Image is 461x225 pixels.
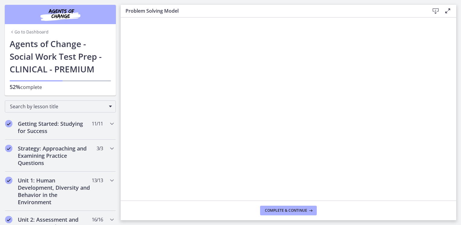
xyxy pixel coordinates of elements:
img: Agents of Change [24,7,97,22]
a: Go to Dashboard [10,29,49,35]
h1: Agents of Change - Social Work Test Prep - CLINICAL - PREMIUM [10,37,111,75]
span: Complete & continue [265,208,307,213]
p: complete [10,83,111,91]
i: Completed [5,120,12,127]
span: 3 / 3 [97,145,103,152]
span: 52% [10,83,21,90]
i: Completed [5,177,12,184]
div: Search by lesson title [5,100,116,112]
h3: Problem Solving Model [126,7,420,14]
span: 16 / 16 [92,216,103,223]
i: Completed [5,145,12,152]
h2: Strategy: Approaching and Examining Practice Questions [18,145,91,166]
span: Search by lesson title [10,103,106,110]
span: 13 / 13 [92,177,103,184]
span: 11 / 11 [92,120,103,127]
i: Completed [5,216,12,223]
h2: Unit 1: Human Development, Diversity and Behavior in the Environment [18,177,91,206]
h2: Getting Started: Studying for Success [18,120,91,135]
button: Complete & continue [260,206,317,215]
